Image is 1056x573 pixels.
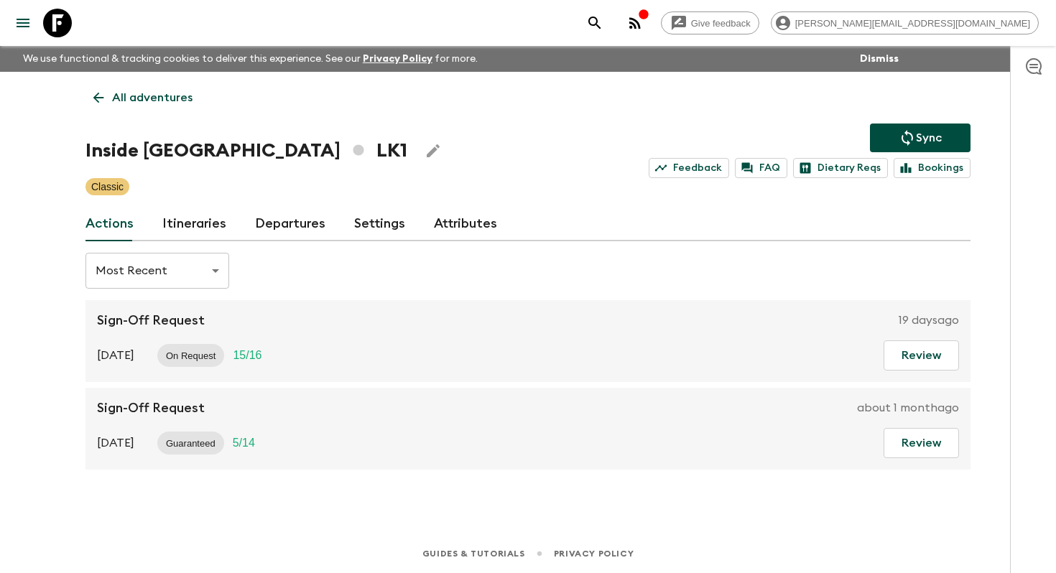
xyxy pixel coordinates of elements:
[661,11,759,34] a: Give feedback
[157,438,224,449] span: Guaranteed
[354,207,405,241] a: Settings
[787,18,1038,29] span: [PERSON_NAME][EMAIL_ADDRESS][DOMAIN_NAME]
[9,9,37,37] button: menu
[735,158,787,178] a: FAQ
[580,9,609,37] button: search adventures
[793,158,888,178] a: Dietary Reqs
[162,207,226,241] a: Itineraries
[899,312,959,329] p: 19 days ago
[856,49,902,69] button: Dismiss
[112,89,193,106] p: All adventures
[857,399,959,416] p: about 1 month ago
[97,399,205,416] p: Sign-Off Request
[870,124,971,152] button: Sync adventure departures to the booking engine
[916,129,942,146] p: Sync
[224,432,264,455] div: Trip Fill
[884,340,959,371] button: Review
[85,207,134,241] a: Actions
[85,83,200,112] a: All adventures
[419,136,448,165] button: Edit Adventure Title
[649,158,729,178] a: Feedback
[97,312,205,329] p: Sign-Off Request
[97,347,134,364] p: [DATE]
[97,434,134,452] p: [DATE]
[224,344,270,367] div: Trip Fill
[884,428,959,458] button: Review
[157,350,224,361] span: On Request
[894,158,971,178] a: Bookings
[85,251,229,291] div: Most Recent
[434,207,497,241] a: Attributes
[233,347,261,364] p: 15 / 16
[255,207,325,241] a: Departures
[17,46,483,72] p: We use functional & tracking cookies to deliver this experience. See our for more.
[363,54,432,64] a: Privacy Policy
[91,180,124,194] p: Classic
[233,434,255,452] p: 5 / 14
[683,18,759,29] span: Give feedback
[85,136,407,165] h1: Inside [GEOGRAPHIC_DATA] LK1
[554,546,634,562] a: Privacy Policy
[422,546,525,562] a: Guides & Tutorials
[771,11,1039,34] div: [PERSON_NAME][EMAIL_ADDRESS][DOMAIN_NAME]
